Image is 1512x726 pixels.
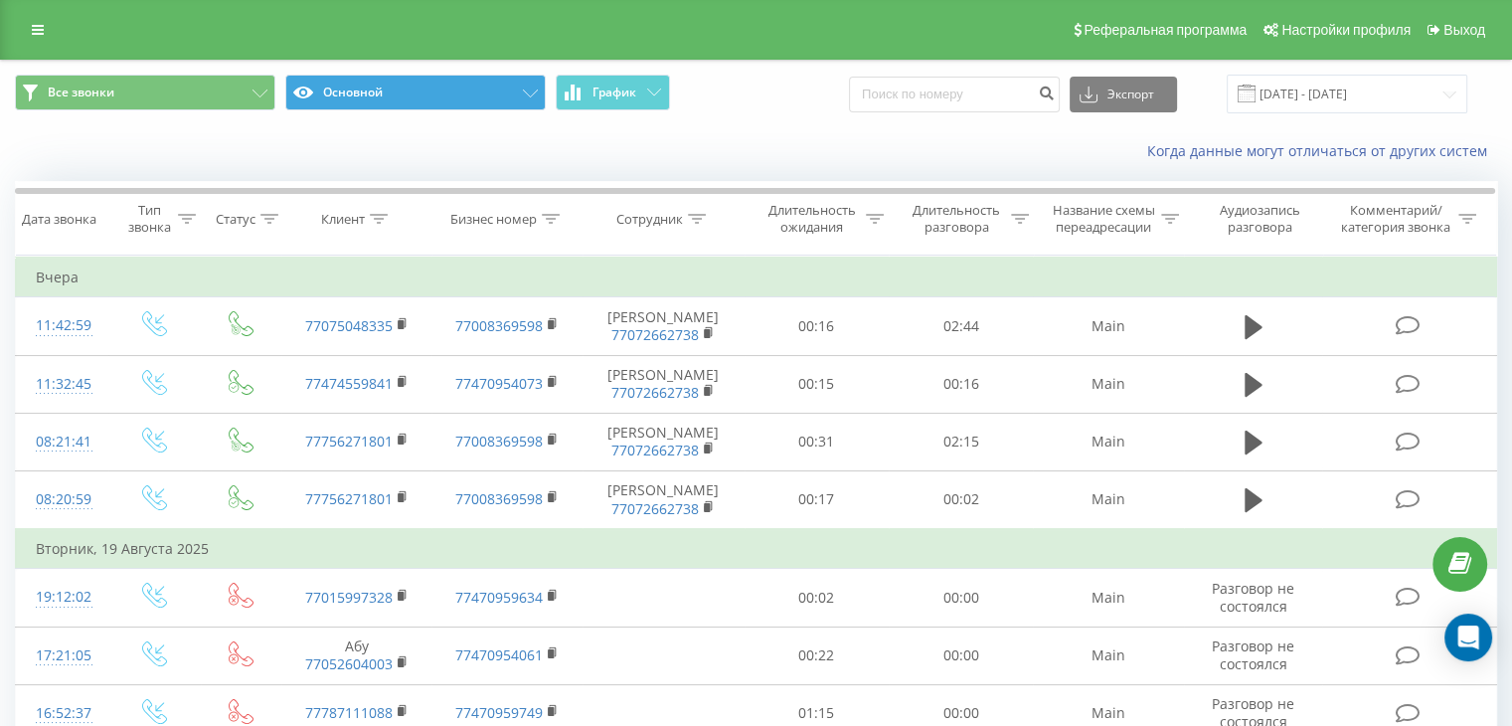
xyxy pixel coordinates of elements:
[455,588,543,607] a: 77470959634
[1147,141,1497,160] a: Когда данные могут отличаться от других систем
[1212,636,1294,673] span: Разговор не состоялся
[745,627,889,684] td: 00:22
[36,306,88,345] div: 11:42:59
[455,703,543,722] a: 77470959749
[321,211,365,228] div: Клиент
[1443,22,1485,38] span: Выход
[450,211,537,228] div: Бизнес номер
[1084,22,1247,38] span: Реферальная программа
[455,432,543,451] a: 77008369598
[907,202,1006,236] div: Длительность разговора
[455,316,543,335] a: 77008369598
[611,325,699,344] a: 77072662738
[611,441,699,459] a: 77072662738
[745,413,889,470] td: 00:31
[36,423,88,461] div: 08:21:41
[1202,202,1318,236] div: Аудиозапись разговора
[305,374,393,393] a: 77474559841
[1444,614,1492,661] div: Open Intercom Messenger
[1212,579,1294,616] span: Разговор не состоялся
[1033,569,1183,627] td: Main
[583,413,745,470] td: [PERSON_NAME]
[36,636,88,675] div: 17:21:05
[285,75,546,110] button: Основной
[305,654,393,673] a: 77052604003
[745,569,889,627] td: 00:02
[1337,202,1453,236] div: Комментарий/категория звонка
[305,316,393,335] a: 77075048335
[455,374,543,393] a: 77470954073
[1033,627,1183,684] td: Main
[36,365,88,404] div: 11:32:45
[762,202,862,236] div: Длительность ожидания
[889,569,1033,627] td: 00:00
[889,470,1033,529] td: 00:02
[556,75,670,110] button: График
[889,355,1033,413] td: 00:16
[125,202,172,236] div: Тип звонка
[611,383,699,402] a: 77072662738
[16,258,1497,297] td: Вчера
[48,85,114,100] span: Все звонки
[455,489,543,508] a: 77008369598
[745,355,889,413] td: 00:15
[1052,202,1156,236] div: Название схемы переадресации
[745,470,889,529] td: 00:17
[305,489,393,508] a: 77756271801
[616,211,683,228] div: Сотрудник
[16,529,1497,569] td: Вторник, 19 Августа 2025
[1033,470,1183,529] td: Main
[305,703,393,722] a: 77787111088
[305,432,393,451] a: 77756271801
[583,470,745,529] td: [PERSON_NAME]
[216,211,255,228] div: Статус
[1033,355,1183,413] td: Main
[22,211,96,228] div: Дата звонка
[15,75,275,110] button: Все звонки
[849,77,1060,112] input: Поиск по номеру
[1033,297,1183,355] td: Main
[745,297,889,355] td: 00:16
[592,86,636,99] span: График
[1070,77,1177,112] button: Экспорт
[455,645,543,664] a: 77470954061
[583,297,745,355] td: [PERSON_NAME]
[889,297,1033,355] td: 02:44
[889,627,1033,684] td: 00:00
[583,355,745,413] td: [PERSON_NAME]
[281,627,431,684] td: Абу
[36,578,88,617] div: 19:12:02
[1281,22,1411,38] span: Настройки профиля
[1033,413,1183,470] td: Main
[889,413,1033,470] td: 02:15
[305,588,393,607] a: 77015997328
[36,480,88,519] div: 08:20:59
[611,499,699,518] a: 77072662738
